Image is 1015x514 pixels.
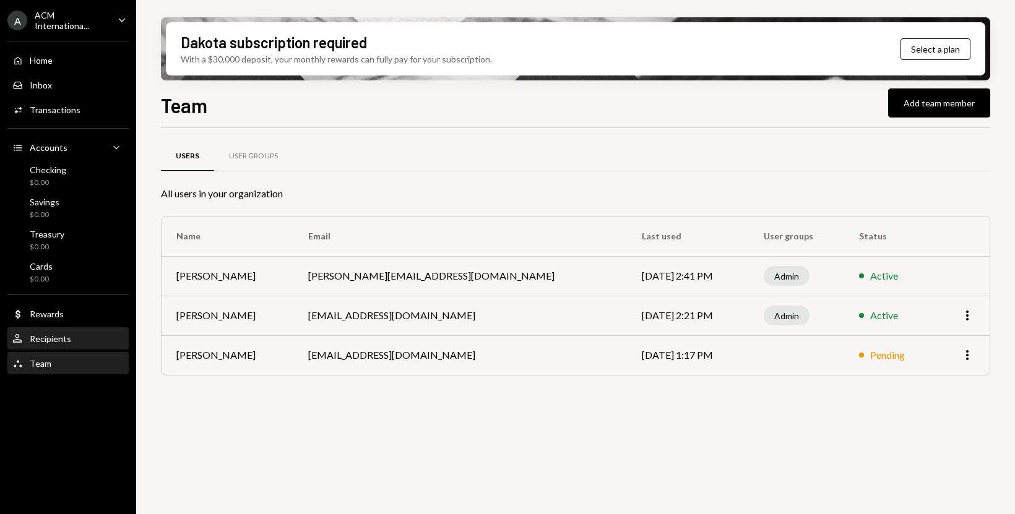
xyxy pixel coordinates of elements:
[30,210,59,220] div: $0.00
[162,216,293,256] th: Name
[162,256,293,296] td: [PERSON_NAME]
[7,352,129,374] a: Team
[30,142,67,153] div: Accounts
[749,216,845,256] th: User groups
[161,186,990,201] div: All users in your organization
[7,327,129,349] a: Recipients
[764,306,810,325] div: Admin
[870,268,898,283] div: Active
[627,216,749,256] th: Last used
[30,178,66,188] div: $0.00
[764,266,810,286] div: Admin
[181,32,367,53] div: Dakota subscription required
[7,302,129,325] a: Rewards
[30,197,59,207] div: Savings
[7,136,129,158] a: Accounts
[161,93,207,118] h1: Team
[7,49,129,71] a: Home
[176,151,199,161] div: Users
[162,335,293,375] td: [PERSON_NAME]
[214,140,293,172] a: User Groups
[888,88,990,118] button: Add team member
[30,55,53,66] div: Home
[35,10,108,31] div: ACM Internationa...
[30,80,52,90] div: Inbox
[7,98,129,121] a: Transactions
[7,11,27,30] div: A
[30,333,71,344] div: Recipients
[30,309,64,319] div: Rewards
[30,242,64,252] div: $0.00
[627,256,749,296] td: [DATE] 2:41 PM
[7,193,129,223] a: Savings$0.00
[162,296,293,335] td: [PERSON_NAME]
[293,216,627,256] th: Email
[7,74,129,96] a: Inbox
[901,38,970,60] button: Select a plan
[181,53,492,66] div: With a $30,000 deposit, your monthly rewards can fully pay for your subscription.
[870,308,898,323] div: Active
[844,216,935,256] th: Status
[627,296,749,335] td: [DATE] 2:21 PM
[293,335,627,375] td: [EMAIL_ADDRESS][DOMAIN_NAME]
[30,229,64,239] div: Treasury
[30,105,80,115] div: Transactions
[7,161,129,191] a: Checking$0.00
[870,348,905,362] div: Pending
[7,257,129,287] a: Cards$0.00
[293,296,627,335] td: [EMAIL_ADDRESS][DOMAIN_NAME]
[30,274,53,285] div: $0.00
[229,151,278,161] div: User Groups
[627,335,749,375] td: [DATE] 1:17 PM
[7,225,129,255] a: Treasury$0.00
[293,256,627,296] td: [PERSON_NAME][EMAIL_ADDRESS][DOMAIN_NAME]
[30,261,53,272] div: Cards
[30,165,66,175] div: Checking
[30,358,51,369] div: Team
[161,140,214,172] a: Users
